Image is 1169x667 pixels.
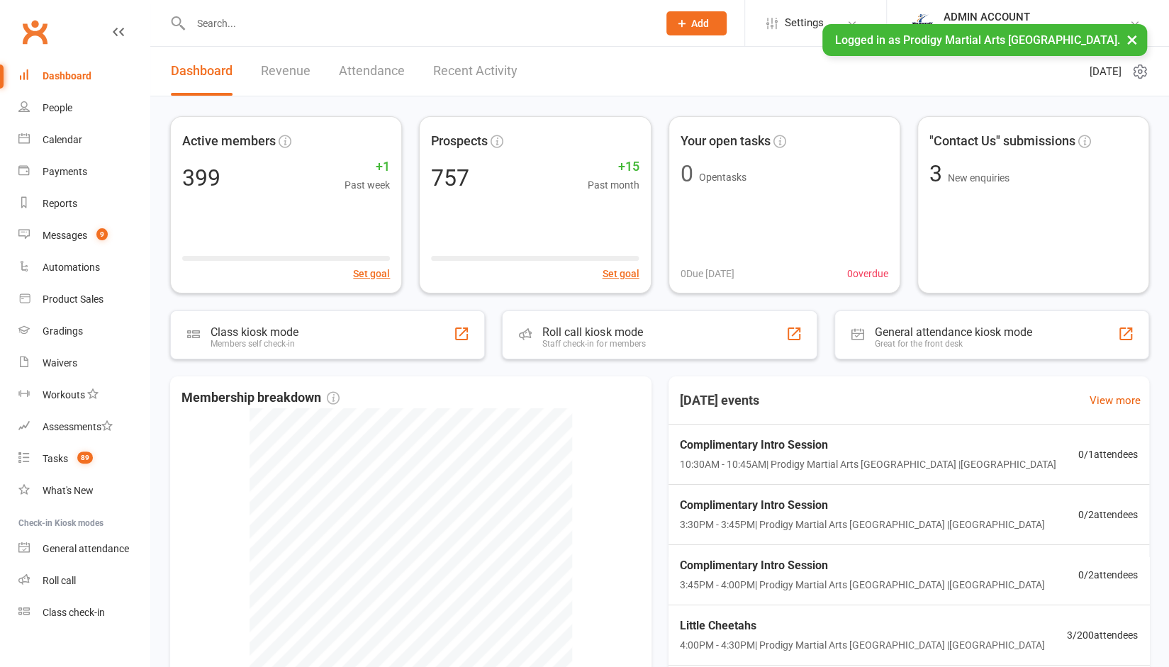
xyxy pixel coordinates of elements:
a: Tasks 89 [18,443,150,475]
span: "Contact Us" submissions [929,131,1075,152]
a: Revenue [261,47,311,96]
span: 0 / 2 attendees [1078,567,1138,583]
h3: [DATE] events [669,388,771,413]
a: Workouts [18,379,150,411]
a: Roll call [18,565,150,597]
div: Reports [43,198,77,209]
span: Membership breakdown [181,388,340,408]
a: Class kiosk mode [18,597,150,629]
div: Payments [43,166,87,177]
div: People [43,102,72,113]
div: Roll call [43,575,76,586]
input: Search... [186,13,648,33]
div: What's New [43,485,94,496]
a: Clubworx [17,14,52,50]
div: Workouts [43,389,85,400]
a: General attendance kiosk mode [18,533,150,565]
a: Calendar [18,124,150,156]
div: Class kiosk mode [211,325,298,339]
span: Complimentary Intro Session [680,556,1045,575]
div: Gradings [43,325,83,337]
div: Automations [43,262,100,273]
span: 10:30AM - 10:45AM | Prodigy Martial Arts [GEOGRAPHIC_DATA] | [GEOGRAPHIC_DATA] [680,456,1056,472]
span: 9 [96,228,108,240]
div: General attendance kiosk mode [875,325,1032,339]
a: Product Sales [18,284,150,315]
a: View more [1090,392,1141,409]
div: General attendance [43,543,129,554]
div: 399 [182,167,220,189]
span: 0 / 2 attendees [1078,507,1138,522]
div: Roll call kiosk mode [542,325,645,339]
span: 4:00PM - 4:30PM | Prodigy Martial Arts [GEOGRAPHIC_DATA] | [GEOGRAPHIC_DATA] [680,637,1045,653]
span: +15 [588,157,639,177]
a: Payments [18,156,150,188]
span: Logged in as Prodigy Martial Arts [GEOGRAPHIC_DATA]. [835,33,1120,47]
div: ADMIN ACCOUNT [944,11,1129,23]
span: 0 overdue [847,266,888,281]
a: What's New [18,475,150,507]
div: Staff check-in for members [542,339,645,349]
a: Dashboard [18,60,150,92]
div: Waivers [43,357,77,369]
div: 757 [431,167,469,189]
span: 3 / 200 attendees [1067,627,1138,643]
img: thumb_image1686208220.png [908,9,936,38]
button: Set goal [603,266,639,281]
a: Automations [18,252,150,284]
a: Dashboard [171,47,233,96]
a: Attendance [339,47,405,96]
span: 0 / 1 attendees [1078,447,1138,462]
a: Reports [18,188,150,220]
span: Past week [345,177,390,193]
a: Waivers [18,347,150,379]
span: 3:45PM - 4:00PM | Prodigy Martial Arts [GEOGRAPHIC_DATA] | [GEOGRAPHIC_DATA] [680,577,1045,593]
span: Prospects [431,131,488,152]
div: Messages [43,230,87,241]
div: Product Sales [43,293,104,305]
div: Tasks [43,453,68,464]
span: Active members [182,131,276,152]
div: Class check-in [43,607,105,618]
div: Assessments [43,421,113,432]
span: [DATE] [1090,63,1122,80]
span: 3 [929,160,948,187]
div: Calendar [43,134,82,145]
span: Complimentary Intro Session [680,496,1045,515]
a: Messages 9 [18,220,150,252]
span: Settings [785,7,824,39]
span: Past month [588,177,639,193]
span: 3:30PM - 3:45PM | Prodigy Martial Arts [GEOGRAPHIC_DATA] | [GEOGRAPHIC_DATA] [680,517,1045,532]
a: Recent Activity [433,47,518,96]
button: Set goal [353,266,390,281]
div: 0 [681,162,693,185]
span: Complimentary Intro Session [680,436,1056,454]
a: People [18,92,150,124]
div: Prodigy Martial Arts [GEOGRAPHIC_DATA] [944,23,1129,36]
a: Gradings [18,315,150,347]
span: Add [691,18,709,29]
button: Add [666,11,727,35]
span: New enquiries [948,172,1009,184]
span: Open tasks [699,172,746,183]
span: Your open tasks [681,131,771,152]
a: Assessments [18,411,150,443]
div: Members self check-in [211,339,298,349]
span: Little Cheetahs [680,617,1045,635]
span: +1 [345,157,390,177]
div: Dashboard [43,70,91,82]
span: 89 [77,452,93,464]
div: Great for the front desk [875,339,1032,349]
span: 0 Due [DATE] [681,266,734,281]
button: × [1119,24,1145,55]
